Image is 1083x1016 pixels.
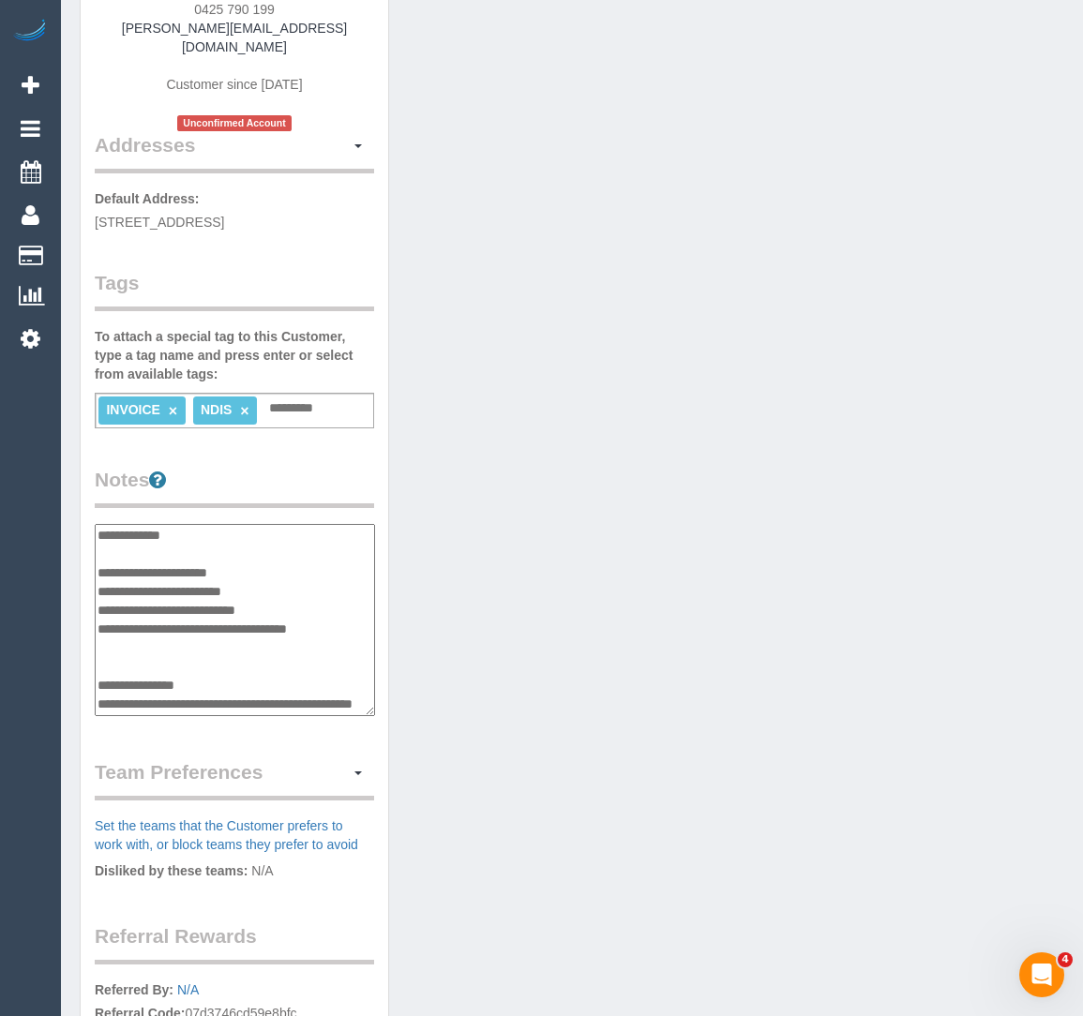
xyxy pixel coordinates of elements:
[95,861,248,880] label: Disliked by these teams:
[194,2,275,17] span: 0425 790 199
[201,402,232,417] span: NDIS
[1019,952,1064,997] iframe: Intercom live chat
[95,980,173,999] label: Referred By:
[95,327,374,383] label: To attach a special tag to this Customer, type a tag name and press enter or select from availabl...
[95,269,374,311] legend: Tags
[1058,952,1073,967] span: 4
[95,922,374,964] legend: Referral Rewards
[169,403,177,419] a: ×
[11,19,49,45] img: Automaid Logo
[177,982,199,997] a: N/A
[95,818,358,852] a: Set the teams that the Customer prefers to work with, or block teams they prefer to avoid
[106,402,160,417] span: INVOICE
[95,189,200,208] label: Default Address:
[166,77,302,92] span: Customer since [DATE]
[177,115,292,131] span: Unconfirmed Account
[240,403,248,419] a: ×
[95,466,374,508] legend: Notes
[95,758,374,800] legend: Team Preferences
[251,863,273,878] span: N/A
[95,215,224,230] span: [STREET_ADDRESS]
[122,21,347,54] a: [PERSON_NAME][EMAIL_ADDRESS][DOMAIN_NAME]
